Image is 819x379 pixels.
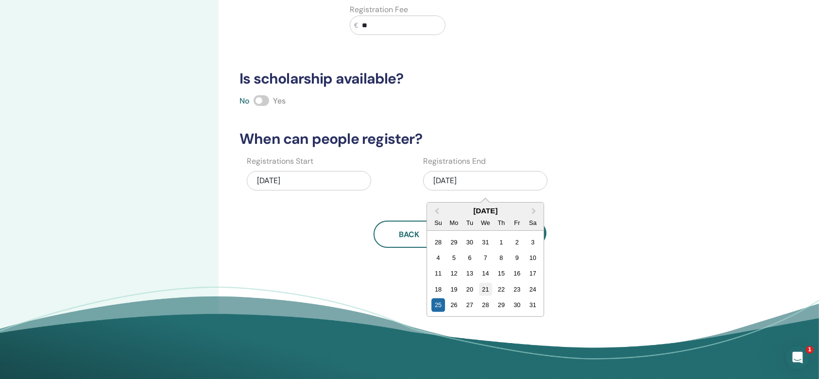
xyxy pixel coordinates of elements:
[432,251,445,264] div: Choose Sunday, January 4th, 2026
[526,283,539,296] div: Choose Saturday, January 24th, 2026
[430,234,541,313] div: Month January, 2026
[432,236,445,249] div: Choose Sunday, December 28th, 2025
[447,298,461,311] div: Choose Monday, January 26th, 2026
[479,283,492,296] div: Choose Wednesday, January 21st, 2026
[423,155,486,167] label: Registrations End
[511,236,524,249] div: Choose Friday, January 2nd, 2026
[247,171,371,190] div: [DATE]
[463,236,477,249] div: Choose Tuesday, December 30th, 2025
[511,283,524,296] div: Choose Friday, January 23rd, 2026
[479,236,492,249] div: Choose Wednesday, December 31st, 2025
[495,216,508,229] div: Th
[427,207,544,215] div: [DATE]
[447,283,461,296] div: Choose Monday, January 19th, 2026
[526,251,539,264] div: Choose Saturday, January 10th, 2026
[432,267,445,280] div: Choose Sunday, January 11th, 2026
[479,216,492,229] div: We
[374,221,444,248] button: Back
[526,298,539,311] div: Choose Saturday, January 31st, 2026
[463,283,477,296] div: Choose Tuesday, January 20th, 2026
[511,216,524,229] div: Fr
[463,298,477,311] div: Choose Tuesday, January 27th, 2026
[511,251,524,264] div: Choose Friday, January 9th, 2026
[239,96,250,106] span: No
[495,283,508,296] div: Choose Thursday, January 22nd, 2026
[273,96,286,106] span: Yes
[463,267,477,280] div: Choose Tuesday, January 13th, 2026
[432,298,445,311] div: Choose Sunday, January 25th, 2026
[432,216,445,229] div: Su
[806,346,814,354] span: 1
[526,216,539,229] div: Sa
[495,298,508,311] div: Choose Thursday, January 29th, 2026
[479,267,492,280] div: Choose Wednesday, January 14th, 2026
[354,20,358,31] span: €
[526,236,539,249] div: Choose Saturday, January 3rd, 2026
[247,155,313,167] label: Registrations Start
[234,70,686,87] h3: Is scholarship available?
[463,251,477,264] div: Choose Tuesday, January 6th, 2026
[528,204,543,219] button: Next Month
[786,346,809,369] iframe: Intercom live chat
[495,267,508,280] div: Choose Thursday, January 15th, 2026
[495,251,508,264] div: Choose Thursday, January 8th, 2026
[479,251,492,264] div: Choose Wednesday, January 7th, 2026
[526,267,539,280] div: Choose Saturday, January 17th, 2026
[511,267,524,280] div: Choose Friday, January 16th, 2026
[447,216,461,229] div: Mo
[511,298,524,311] div: Choose Friday, January 30th, 2026
[350,4,408,16] label: Registration Fee
[427,202,545,317] div: Choose Date
[495,236,508,249] div: Choose Thursday, January 1st, 2026
[447,251,461,264] div: Choose Monday, January 5th, 2026
[234,130,686,148] h3: When can people register?
[447,267,461,280] div: Choose Monday, January 12th, 2026
[423,171,547,190] div: [DATE]
[432,283,445,296] div: Choose Sunday, January 18th, 2026
[428,204,444,219] button: Previous Month
[447,236,461,249] div: Choose Monday, December 29th, 2025
[479,298,492,311] div: Choose Wednesday, January 28th, 2026
[399,229,419,240] span: Back
[463,216,477,229] div: Tu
